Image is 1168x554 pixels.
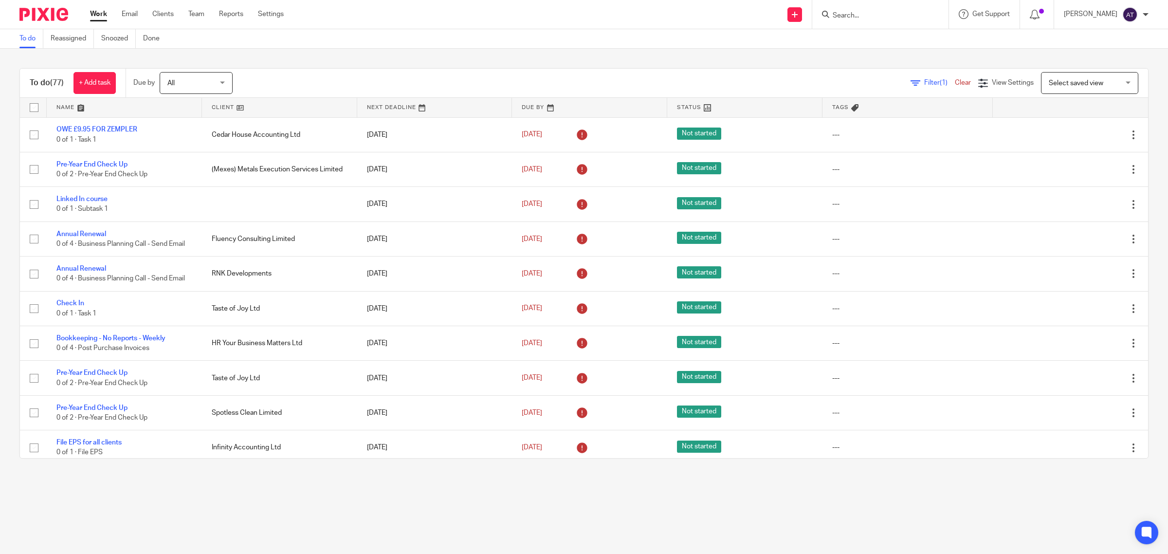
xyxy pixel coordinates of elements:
[202,395,357,430] td: Spotless Clean Limited
[101,29,136,48] a: Snoozed
[832,408,983,418] div: ---
[56,300,84,307] a: Check In
[1122,7,1138,22] img: svg%3E
[56,380,147,387] span: 0 of 2 · Pre-Year End Check Up
[677,266,721,278] span: Not started
[357,326,512,361] td: [DATE]
[19,29,43,48] a: To do
[357,152,512,186] td: [DATE]
[357,361,512,395] td: [DATE]
[832,373,983,383] div: ---
[51,29,94,48] a: Reassigned
[90,9,107,19] a: Work
[143,29,167,48] a: Done
[677,406,721,418] span: Not started
[56,171,147,178] span: 0 of 2 · Pre-Year End Check Up
[56,414,147,421] span: 0 of 2 · Pre-Year End Check Up
[133,78,155,88] p: Due by
[522,305,542,312] span: [DATE]
[357,395,512,430] td: [DATE]
[924,79,955,86] span: Filter
[522,131,542,138] span: [DATE]
[188,9,204,19] a: Team
[677,336,721,348] span: Not started
[522,444,542,451] span: [DATE]
[677,162,721,174] span: Not started
[832,304,983,314] div: ---
[832,105,849,110] span: Tags
[56,196,108,203] a: Linked In course
[357,117,512,152] td: [DATE]
[202,291,357,326] td: Taste of Joy Ltd
[677,128,721,140] span: Not started
[202,326,357,361] td: HR Your Business Matters Ltd
[940,79,948,86] span: (1)
[56,439,122,446] a: File EPS for all clients
[832,199,983,209] div: ---
[202,222,357,256] td: Fluency Consulting Limited
[522,270,542,277] span: [DATE]
[56,310,96,317] span: 0 of 1 · Task 1
[167,80,175,87] span: All
[677,371,721,383] span: Not started
[258,9,284,19] a: Settings
[832,443,983,452] div: ---
[357,222,512,256] td: [DATE]
[30,78,64,88] h1: To do
[56,405,128,411] a: Pre-Year End Check Up
[56,231,106,238] a: Annual Renewal
[357,430,512,465] td: [DATE]
[56,126,137,133] a: OWE £9.95 FOR ZEMPLER
[202,430,357,465] td: Infinity Accounting Ltd
[202,361,357,395] td: Taste of Joy Ltd
[522,409,542,416] span: [DATE]
[677,441,721,453] span: Not started
[357,257,512,291] td: [DATE]
[56,206,108,213] span: 0 of 1 · Subtask 1
[19,8,68,21] img: Pixie
[522,166,542,173] span: [DATE]
[56,265,106,272] a: Annual Renewal
[832,165,983,174] div: ---
[677,232,721,244] span: Not started
[832,234,983,244] div: ---
[522,201,542,207] span: [DATE]
[50,79,64,87] span: (77)
[357,187,512,222] td: [DATE]
[955,79,971,86] a: Clear
[202,257,357,291] td: RNK Developments
[56,136,96,143] span: 0 of 1 · Task 1
[522,236,542,242] span: [DATE]
[56,449,103,456] span: 0 of 1 · File EPS
[56,369,128,376] a: Pre-Year End Check Up
[219,9,243,19] a: Reports
[522,374,542,381] span: [DATE]
[1064,9,1117,19] p: [PERSON_NAME]
[1049,80,1103,87] span: Select saved view
[56,276,185,282] span: 0 of 4 · Business Planning Call - Send Email
[832,269,983,278] div: ---
[972,11,1010,18] span: Get Support
[202,152,357,186] td: (Mexes) Metals Execution Services Limited
[202,117,357,152] td: Cedar House Accounting Ltd
[832,338,983,348] div: ---
[56,345,149,351] span: 0 of 4 · Post Purchase Invoices
[832,130,983,140] div: ---
[677,197,721,209] span: Not started
[832,12,919,20] input: Search
[992,79,1034,86] span: View Settings
[677,301,721,314] span: Not started
[56,161,128,168] a: Pre-Year End Check Up
[56,335,165,342] a: Bookkeeping - No Reports - Weekly
[56,240,185,247] span: 0 of 4 · Business Planning Call - Send Email
[73,72,116,94] a: + Add task
[122,9,138,19] a: Email
[522,340,542,347] span: [DATE]
[152,9,174,19] a: Clients
[357,291,512,326] td: [DATE]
